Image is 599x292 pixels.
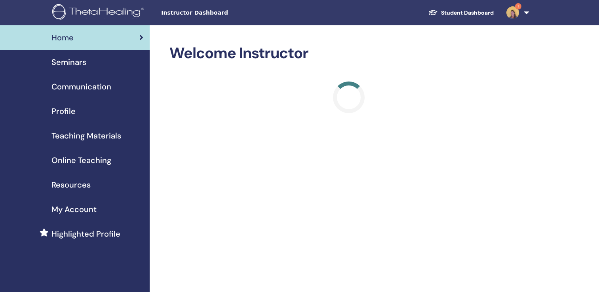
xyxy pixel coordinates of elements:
span: Home [51,32,74,44]
span: Teaching Materials [51,130,121,142]
img: default.jpg [506,6,519,19]
span: Online Teaching [51,154,111,166]
span: Resources [51,179,91,191]
span: My Account [51,203,97,215]
img: logo.png [52,4,147,22]
span: Instructor Dashboard [161,9,280,17]
a: Student Dashboard [422,6,500,20]
img: graduation-cap-white.svg [428,9,438,16]
span: Seminars [51,56,86,68]
span: Highlighted Profile [51,228,120,240]
span: Profile [51,105,76,117]
span: 1 [515,3,521,9]
h2: Welcome Instructor [169,44,528,63]
span: Communication [51,81,111,93]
